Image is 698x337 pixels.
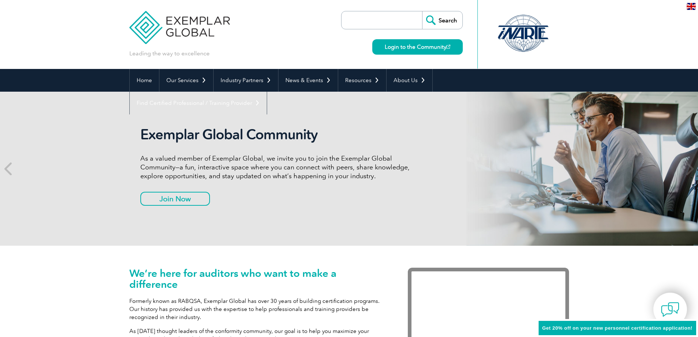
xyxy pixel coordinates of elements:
[140,192,210,206] a: Join Now
[129,268,386,290] h1: We’re here for auditors who want to make a difference
[542,325,693,331] span: Get 20% off on your new personnel certification application!
[159,69,213,92] a: Our Services
[140,154,415,180] p: As a valued member of Exemplar Global, we invite you to join the Exemplar Global Community—a fun,...
[338,69,386,92] a: Resources
[387,69,432,92] a: About Us
[446,45,450,49] img: open_square.png
[130,69,159,92] a: Home
[129,297,386,321] p: Formerly known as RABQSA, Exemplar Global has over 30 years of building certification programs. O...
[140,126,415,143] h2: Exemplar Global Community
[214,69,278,92] a: Industry Partners
[130,92,267,114] a: Find Certified Professional / Training Provider
[278,69,338,92] a: News & Events
[661,300,679,319] img: contact-chat.png
[129,50,210,58] p: Leading the way to excellence
[372,39,463,55] a: Login to the Community
[422,11,462,29] input: Search
[687,3,696,10] img: en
